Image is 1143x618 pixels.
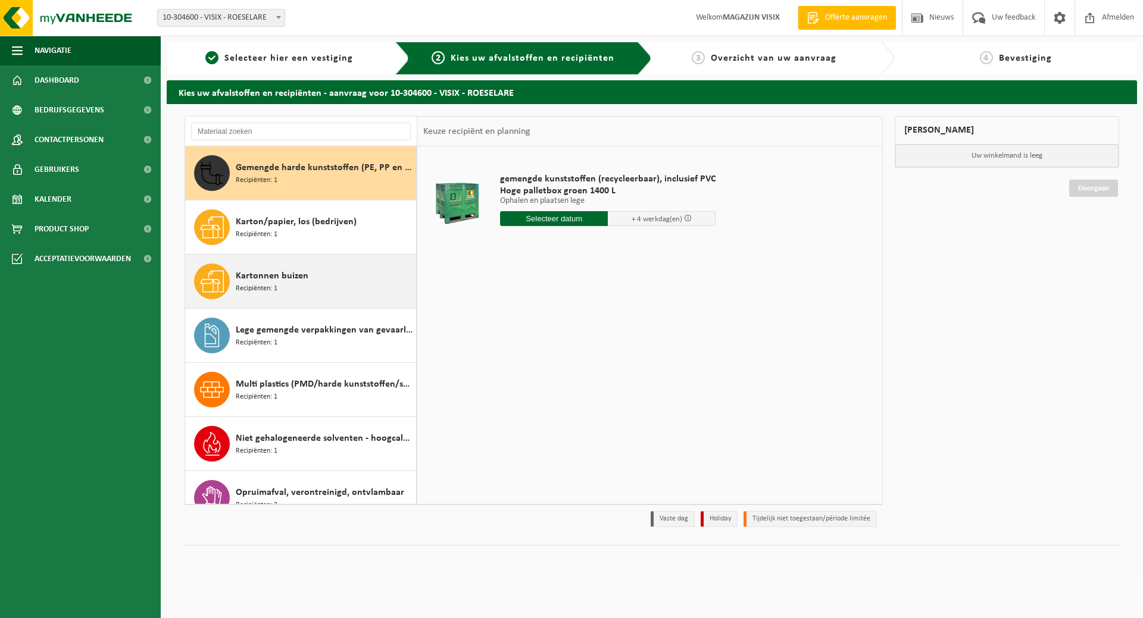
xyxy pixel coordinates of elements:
[173,51,386,65] a: 1Selecteer hier een vestiging
[236,500,277,511] span: Recipiënten: 2
[185,471,417,525] button: Opruimafval, verontreinigd, ontvlambaar Recipiënten: 2
[35,125,104,155] span: Contactpersonen
[236,229,277,240] span: Recipiënten: 1
[895,116,1120,145] div: [PERSON_NAME]
[723,13,780,22] strong: MAGAZIJN VISIX
[236,283,277,294] span: Recipiënten: 1
[711,54,836,63] span: Overzicht van uw aanvraag
[185,309,417,363] button: Lege gemengde verpakkingen van gevaarlijke stoffen Recipiënten: 1
[35,244,131,274] span: Acceptatievoorwaarden
[167,80,1137,103] h2: Kies uw afvalstoffen en recipiënten - aanvraag voor 10-304600 - VISIX - ROESELARE
[236,431,413,446] span: Niet gehalogeneerde solventen - hoogcalorisch in kleinverpakking
[692,51,705,64] span: 3
[35,95,104,125] span: Bedrijfsgegevens
[236,161,413,175] span: Gemengde harde kunststoffen (PE, PP en PVC), recycleerbaar (industrieel)
[236,391,277,403] span: Recipiënten: 1
[895,145,1119,167] p: Uw winkelmand is leeg
[798,6,896,30] a: Offerte aanvragen
[632,215,682,223] span: + 4 werkdag(en)
[185,146,417,200] button: Gemengde harde kunststoffen (PE, PP en PVC), recycleerbaar (industrieel) Recipiënten: 1
[500,197,716,205] p: Ophalen en plaatsen lege
[35,155,79,184] span: Gebruikers
[35,65,79,95] span: Dashboard
[236,485,404,500] span: Opruimafval, verontreinigd, ontvlambaar
[158,10,285,26] span: 10-304600 - VISIX - ROESELARE
[432,51,445,64] span: 2
[35,214,89,244] span: Product Shop
[185,417,417,471] button: Niet gehalogeneerde solventen - hoogcalorisch in kleinverpakking Recipiënten: 1
[236,269,308,283] span: Kartonnen buizen
[980,51,993,64] span: 4
[417,117,536,146] div: Keuze recipiënt en planning
[701,511,738,527] li: Holiday
[236,323,413,337] span: Lege gemengde verpakkingen van gevaarlijke stoffen
[224,54,353,63] span: Selecteer hier een vestiging
[744,511,877,527] li: Tijdelijk niet toegestaan/période limitée
[500,211,608,226] input: Selecteer datum
[451,54,614,63] span: Kies uw afvalstoffen en recipiënten
[185,363,417,417] button: Multi plastics (PMD/harde kunststoffen/spanbanden/EPS/folie naturel/folie gemengd) Recipiënten: 1
[35,184,71,214] span: Kalender
[500,185,716,197] span: Hoge palletbox groen 1400 L
[651,511,695,527] li: Vaste dag
[236,175,277,186] span: Recipiënten: 1
[191,123,411,140] input: Materiaal zoeken
[500,173,716,185] span: gemengde kunststoffen (recycleerbaar), inclusief PVC
[822,12,890,24] span: Offerte aanvragen
[236,446,277,457] span: Recipiënten: 1
[35,36,71,65] span: Navigatie
[999,54,1052,63] span: Bevestiging
[236,337,277,349] span: Recipiënten: 1
[236,215,357,229] span: Karton/papier, los (bedrijven)
[157,9,285,27] span: 10-304600 - VISIX - ROESELARE
[1069,180,1118,197] a: Doorgaan
[185,200,417,255] button: Karton/papier, los (bedrijven) Recipiënten: 1
[236,377,413,391] span: Multi plastics (PMD/harde kunststoffen/spanbanden/EPS/folie naturel/folie gemengd)
[185,255,417,309] button: Kartonnen buizen Recipiënten: 1
[205,51,218,64] span: 1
